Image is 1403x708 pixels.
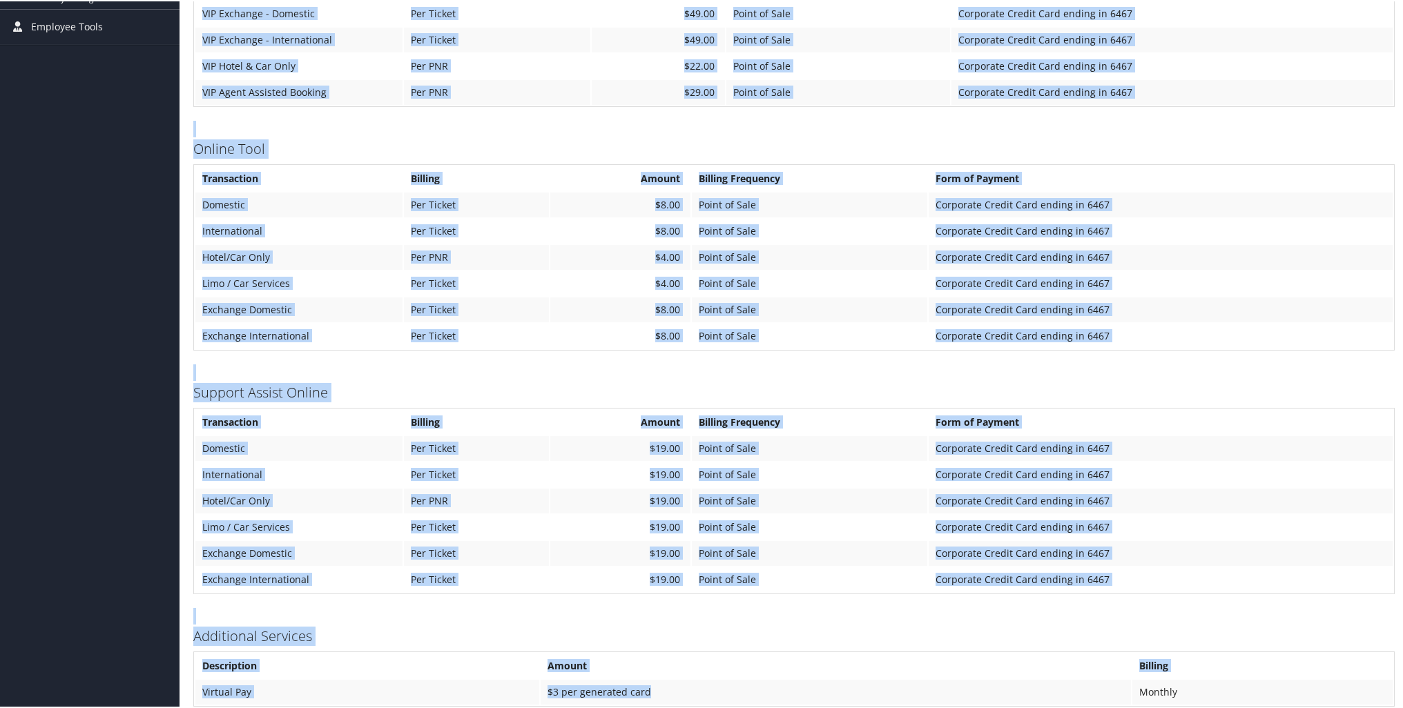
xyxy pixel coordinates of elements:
[541,678,1131,703] td: $3 per generated card
[929,244,1393,268] td: Corporate Credit Card ending in 6467
[550,409,690,433] th: Amount
[193,382,1395,401] h3: Support Assist Online
[951,26,1393,51] td: Corporate Credit Card ending in 6467
[195,79,403,104] td: VIP Agent Assisted Booking
[541,652,1131,677] th: Amount
[692,409,927,433] th: Billing Frequency
[404,79,590,104] td: Per PNR
[692,487,927,512] td: Point of Sale
[195,461,403,486] td: International
[404,296,549,321] td: Per Ticket
[550,217,690,242] td: $8.00
[929,461,1393,486] td: Corporate Credit Card ending in 6467
[692,217,927,242] td: Point of Sale
[404,487,549,512] td: Per PNR
[726,26,950,51] td: Point of Sale
[404,270,549,295] td: Per Ticket
[404,322,549,347] td: Per Ticket
[550,566,690,591] td: $19.00
[550,270,690,295] td: $4.00
[404,217,549,242] td: Per Ticket
[195,566,403,591] td: Exchange International
[195,435,403,460] td: Domestic
[929,409,1393,433] th: Form of Payment
[550,296,690,321] td: $8.00
[929,566,1393,591] td: Corporate Credit Card ending in 6467
[726,79,950,104] td: Point of Sale
[195,322,403,347] td: Exchange International
[550,191,690,216] td: $8.00
[692,540,927,564] td: Point of Sale
[195,52,403,77] td: VIP Hotel & Car Only
[195,296,403,321] td: Exchange Domestic
[550,435,690,460] td: $19.00
[692,191,927,216] td: Point of Sale
[195,165,403,190] th: Transaction
[550,461,690,486] td: $19.00
[692,165,927,190] th: Billing Frequency
[404,244,549,268] td: Per PNR
[193,625,1395,645] h3: Additional Services
[929,296,1393,321] td: Corporate Credit Card ending in 6467
[929,322,1393,347] td: Corporate Credit Card ending in 6467
[550,165,690,190] th: Amount
[929,435,1393,460] td: Corporate Credit Card ending in 6467
[550,540,690,564] td: $19.00
[195,652,539,677] th: Description
[1132,652,1393,677] th: Billing
[195,540,403,564] td: Exchange Domestic
[550,244,690,268] td: $4.00
[195,513,403,538] td: Limo / Car Services
[195,270,403,295] td: Limo / Car Services
[929,487,1393,512] td: Corporate Credit Card ending in 6467
[550,322,690,347] td: $8.00
[195,678,539,703] td: Virtual Pay
[951,79,1393,104] td: Corporate Credit Card ending in 6467
[692,435,927,460] td: Point of Sale
[692,270,927,295] td: Point of Sale
[929,513,1393,538] td: Corporate Credit Card ending in 6467
[592,52,725,77] td: $22.00
[404,461,549,486] td: Per Ticket
[195,409,403,433] th: Transaction
[193,138,1395,157] h3: Online Tool
[404,435,549,460] td: Per Ticket
[550,487,690,512] td: $19.00
[692,566,927,591] td: Point of Sale
[951,52,1393,77] td: Corporate Credit Card ending in 6467
[195,487,403,512] td: Hotel/Car Only
[726,52,950,77] td: Point of Sale
[929,540,1393,564] td: Corporate Credit Card ending in 6467
[195,26,403,51] td: VIP Exchange - International
[1132,678,1393,703] td: Monthly
[404,409,549,433] th: Billing
[692,461,927,486] td: Point of Sale
[404,566,549,591] td: Per Ticket
[692,513,927,538] td: Point of Sale
[692,322,927,347] td: Point of Sale
[592,26,725,51] td: $49.00
[929,191,1393,216] td: Corporate Credit Card ending in 6467
[404,191,549,216] td: Per Ticket
[929,217,1393,242] td: Corporate Credit Card ending in 6467
[31,8,103,43] span: Employee Tools
[692,244,927,268] td: Point of Sale
[929,270,1393,295] td: Corporate Credit Card ending in 6467
[195,191,403,216] td: Domestic
[404,52,590,77] td: Per PNR
[404,165,549,190] th: Billing
[404,513,549,538] td: Per Ticket
[404,540,549,564] td: Per Ticket
[929,165,1393,190] th: Form of Payment
[195,244,403,268] td: Hotel/Car Only
[404,26,590,51] td: Per Ticket
[195,217,403,242] td: International
[550,513,690,538] td: $19.00
[692,296,927,321] td: Point of Sale
[592,79,725,104] td: $29.00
